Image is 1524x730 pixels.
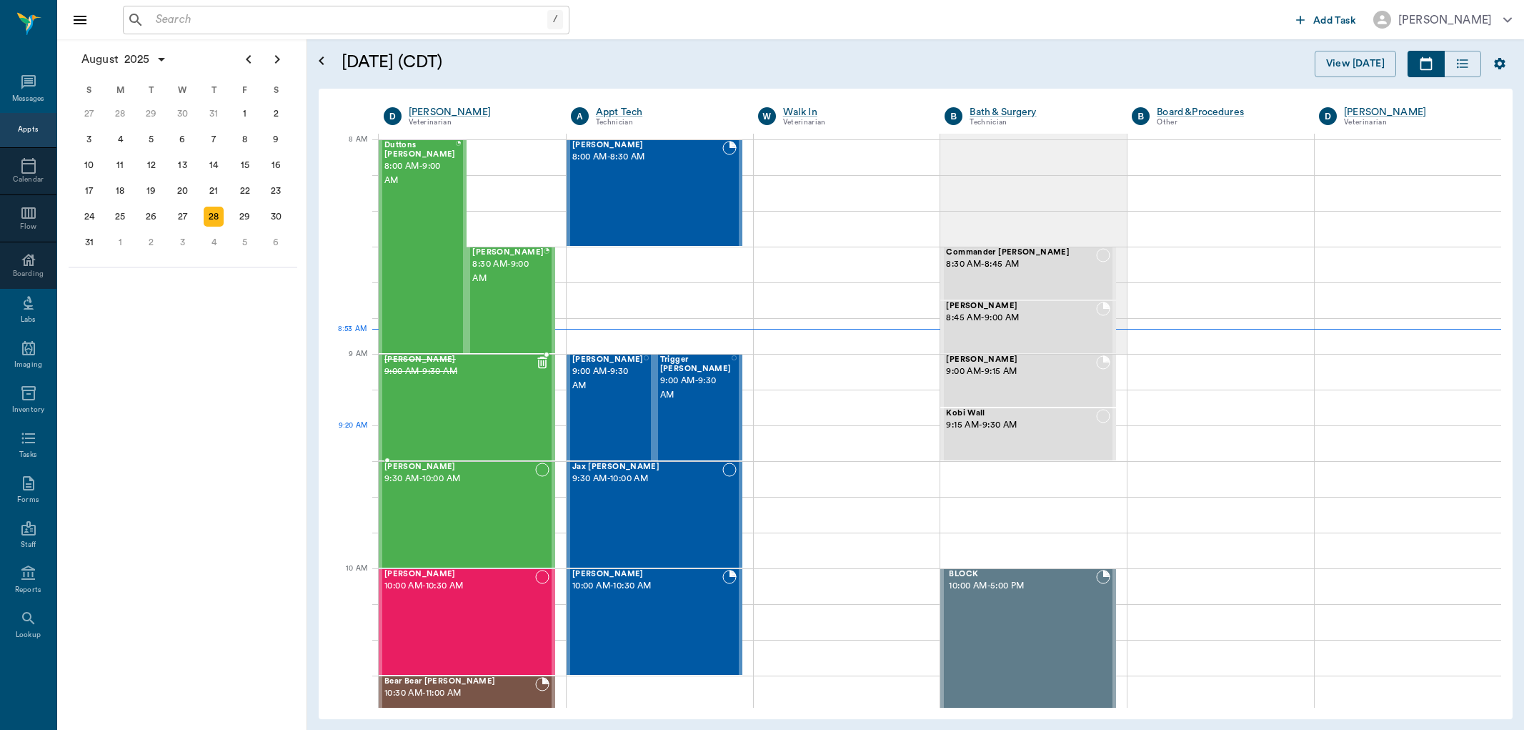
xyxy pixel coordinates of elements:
div: Veterinarian [1344,117,1485,129]
div: Sunday, August 24, 2025 [79,207,99,227]
span: Kobi Wall [946,409,1096,418]
div: Sunday, August 10, 2025 [79,155,99,175]
div: T [136,79,167,101]
div: Tuesday, July 29, 2025 [141,104,161,124]
div: Thursday, August 21, 2025 [204,181,224,201]
button: Close drawer [66,6,94,34]
h5: [DATE] (CDT) [342,51,717,74]
span: [PERSON_NAME] [472,248,544,257]
div: Imaging [14,360,42,370]
div: 9 AM [330,347,367,383]
div: A [571,107,589,125]
div: NOT_CONFIRMED, 10:00 AM - 10:30 AM [379,568,555,676]
span: 10:00 AM - 10:30 AM [384,579,535,593]
span: 10:30 AM - 11:00 AM [384,686,535,701]
div: Lookup [16,630,41,641]
span: Commander [PERSON_NAME] [946,248,1096,257]
span: 8:00 AM - 9:00 AM [384,159,456,188]
span: 9:15 AM - 9:30 AM [946,418,1096,433]
button: Next page [263,45,292,74]
div: BOOKED, 8:00 AM - 9:00 AM [379,139,467,354]
button: [PERSON_NAME] [1362,6,1523,33]
a: [PERSON_NAME] [409,105,549,119]
div: NOT_CONFIRMED, 9:00 AM - 9:30 AM [654,354,742,461]
div: Friday, August 8, 2025 [235,129,255,149]
input: Search [150,10,547,30]
div: Sunday, August 3, 2025 [79,129,99,149]
a: Walk In [783,105,924,119]
div: T [198,79,229,101]
div: Friday, August 29, 2025 [235,207,255,227]
div: D [384,107,402,125]
div: Wednesday, July 30, 2025 [173,104,193,124]
span: [PERSON_NAME] [384,463,535,472]
div: Staff [21,540,36,551]
div: [PERSON_NAME] [1398,11,1492,29]
div: Veterinarian [409,117,549,129]
div: B [1132,107,1150,125]
div: D [1319,107,1337,125]
div: NOT_CONFIRMED, 8:30 AM - 8:45 AM [940,247,1116,300]
div: Friday, August 22, 2025 [235,181,255,201]
div: BOOKED, 8:30 AM - 9:00 AM [467,247,554,354]
span: 9:30 AM - 10:00 AM [572,472,722,486]
span: 8:45 AM - 9:00 AM [946,311,1096,325]
a: Bath & Surgery [970,105,1110,119]
span: 9:00 AM - 9:30 AM [384,365,535,379]
div: NOT_CONFIRMED, 9:15 AM - 9:30 AM [940,408,1116,461]
div: Monday, August 25, 2025 [110,207,130,227]
div: / [547,10,563,29]
div: Labs [21,315,36,325]
div: Wednesday, August 27, 2025 [173,207,193,227]
div: Thursday, July 31, 2025 [204,104,224,124]
span: 9:00 AM - 9:15 AM [946,365,1096,379]
div: BOOKED, 8:00 AM - 8:30 AM [567,139,742,247]
span: 8:30 AM - 8:45 AM [946,257,1096,272]
button: View [DATE] [1315,51,1396,77]
span: 8:00 AM - 8:30 AM [572,150,722,164]
div: Thursday, August 14, 2025 [204,155,224,175]
div: Saturday, August 23, 2025 [266,181,286,201]
div: Saturday, August 9, 2025 [266,129,286,149]
div: Monday, July 28, 2025 [110,104,130,124]
div: W [758,107,776,125]
div: Thursday, September 4, 2025 [204,232,224,252]
div: F [229,79,261,101]
div: [PERSON_NAME] [1344,105,1485,119]
div: NOT_CONFIRMED, 9:00 AM - 9:30 AM [567,354,654,461]
div: Tuesday, August 19, 2025 [141,181,161,201]
button: Add Task [1290,6,1362,33]
div: Friday, August 1, 2025 [235,104,255,124]
div: Other [1157,117,1298,129]
span: Trigger [PERSON_NAME] [660,355,732,374]
div: Tuesday, August 5, 2025 [141,129,161,149]
span: 10:00 AM - 5:00 PM [949,579,1096,593]
div: B [945,107,962,125]
div: Monday, August 4, 2025 [110,129,130,149]
iframe: Intercom live chat [14,681,49,716]
div: 8 AM [330,132,367,168]
div: M [105,79,136,101]
div: Reports [15,585,41,596]
div: Wednesday, September 3, 2025 [173,232,193,252]
span: Duttons [PERSON_NAME] [384,141,456,159]
span: 9:30 AM - 10:00 AM [384,472,535,486]
div: 10 AM [330,561,367,597]
div: Technician [596,117,737,129]
div: Thursday, August 7, 2025 [204,129,224,149]
button: Previous page [234,45,263,74]
div: Forms [17,495,39,505]
div: Friday, August 15, 2025 [235,155,255,175]
span: Jax [PERSON_NAME] [572,463,722,472]
div: Saturday, August 2, 2025 [266,104,286,124]
div: S [74,79,105,101]
button: Open calendar [313,34,330,89]
div: Sunday, July 27, 2025 [79,104,99,124]
div: Messages [12,94,45,104]
div: BOOKED, 8:45 AM - 9:00 AM [940,300,1116,354]
span: 9:00 AM - 9:30 AM [572,365,644,393]
span: [PERSON_NAME] [572,141,722,150]
a: Appt Tech [596,105,737,119]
